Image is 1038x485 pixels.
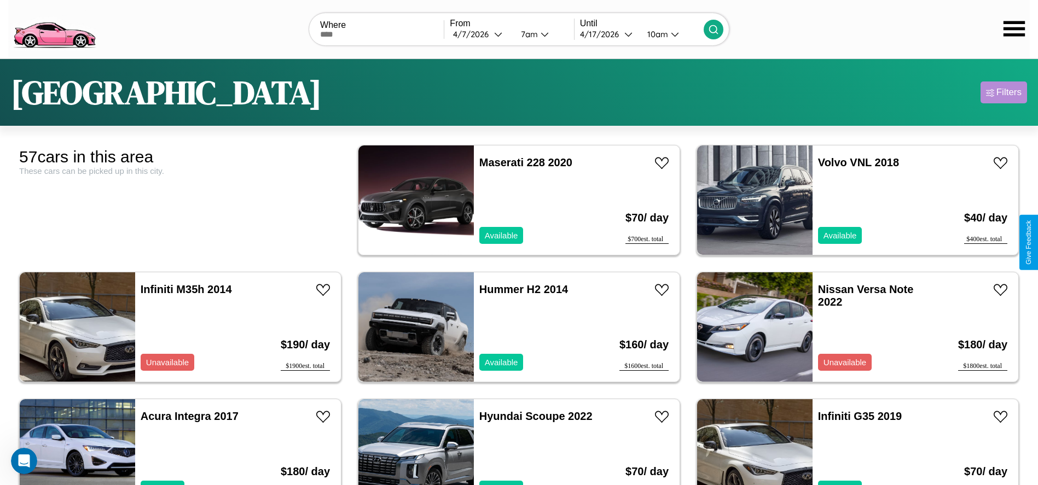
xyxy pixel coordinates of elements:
[958,328,1007,362] h3: $ 180 / day
[824,228,857,243] p: Available
[625,201,669,235] h3: $ 70 / day
[479,156,572,168] a: Maserati 228 2020
[146,355,189,370] p: Unavailable
[485,355,518,370] p: Available
[964,235,1007,244] div: $ 400 est. total
[625,235,669,244] div: $ 700 est. total
[11,70,322,115] h1: [GEOGRAPHIC_DATA]
[453,29,494,39] div: 4 / 7 / 2026
[11,448,37,474] iframe: Intercom live chat
[981,81,1027,103] button: Filters
[19,166,341,176] div: These cars can be picked up in this city.
[818,283,914,308] a: Nissan Versa Note 2022
[479,283,568,295] a: Hummer H2 2014
[281,328,330,362] h3: $ 190 / day
[450,19,573,28] label: From
[8,5,100,51] img: logo
[141,283,232,295] a: Infiniti M35h 2014
[639,28,704,40] button: 10am
[964,201,1007,235] h3: $ 40 / day
[281,362,330,371] div: $ 1900 est. total
[996,87,1022,98] div: Filters
[479,410,593,422] a: Hyundai Scoupe 2022
[320,20,444,30] label: Where
[450,28,512,40] button: 4/7/2026
[141,410,239,422] a: Acura Integra 2017
[642,29,671,39] div: 10am
[958,362,1007,371] div: $ 1800 est. total
[515,29,541,39] div: 7am
[580,19,704,28] label: Until
[619,328,669,362] h3: $ 160 / day
[19,148,341,166] div: 57 cars in this area
[619,362,669,371] div: $ 1600 est. total
[1025,220,1033,265] div: Give Feedback
[818,410,902,422] a: Infiniti G35 2019
[512,28,574,40] button: 7am
[580,29,624,39] div: 4 / 17 / 2026
[818,156,899,168] a: Volvo VNL 2018
[485,228,518,243] p: Available
[824,355,866,370] p: Unavailable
